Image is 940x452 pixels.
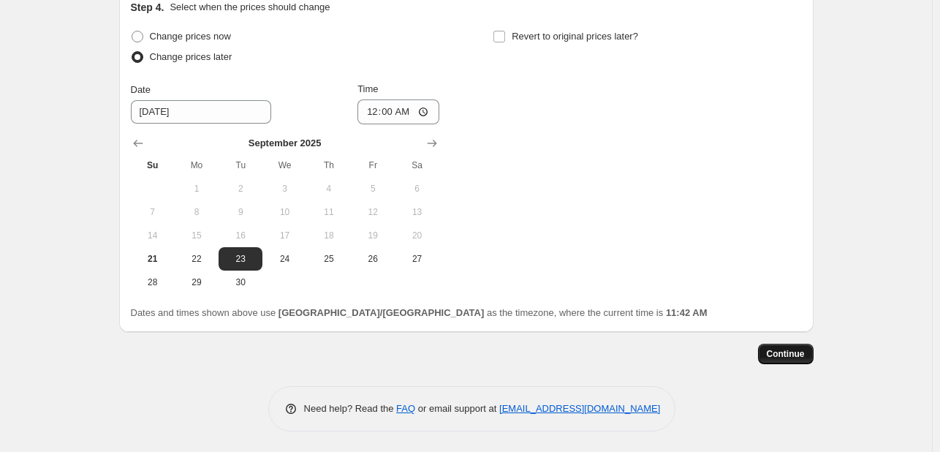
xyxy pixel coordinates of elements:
[175,154,219,177] th: Monday
[262,224,306,247] button: Wednesday September 17 2025
[313,183,345,195] span: 4
[357,183,389,195] span: 5
[396,403,415,414] a: FAQ
[351,154,395,177] th: Friday
[357,159,389,171] span: Fr
[262,177,306,200] button: Wednesday September 3 2025
[131,100,271,124] input: 9/21/2025
[278,307,484,318] b: [GEOGRAPHIC_DATA]/[GEOGRAPHIC_DATA]
[131,154,175,177] th: Sunday
[224,276,257,288] span: 30
[307,247,351,271] button: Thursday September 25 2025
[181,253,213,265] span: 22
[137,276,169,288] span: 28
[128,133,148,154] button: Show previous month, August 2025
[351,247,395,271] button: Friday September 26 2025
[307,154,351,177] th: Thursday
[181,206,213,218] span: 8
[357,206,389,218] span: 12
[137,230,169,241] span: 14
[357,230,389,241] span: 19
[357,83,378,94] span: Time
[313,159,345,171] span: Th
[666,307,708,318] b: 11:42 AM
[422,133,442,154] button: Show next month, October 2025
[224,206,257,218] span: 9
[131,271,175,294] button: Sunday September 28 2025
[351,224,395,247] button: Friday September 19 2025
[219,154,262,177] th: Tuesday
[415,403,499,414] span: or email support at
[219,200,262,224] button: Tuesday September 9 2025
[268,183,300,195] span: 3
[175,177,219,200] button: Monday September 1 2025
[351,200,395,224] button: Friday September 12 2025
[268,159,300,171] span: We
[307,200,351,224] button: Thursday September 11 2025
[150,31,231,42] span: Change prices now
[395,154,439,177] th: Saturday
[304,403,397,414] span: Need help? Read the
[224,183,257,195] span: 2
[395,247,439,271] button: Saturday September 27 2025
[131,224,175,247] button: Sunday September 14 2025
[307,177,351,200] button: Thursday September 4 2025
[219,271,262,294] button: Tuesday September 30 2025
[357,99,439,124] input: 12:00
[224,159,257,171] span: Tu
[181,183,213,195] span: 1
[512,31,638,42] span: Revert to original prices later?
[357,253,389,265] span: 26
[401,159,433,171] span: Sa
[313,253,345,265] span: 25
[137,159,169,171] span: Su
[268,206,300,218] span: 10
[175,200,219,224] button: Monday September 8 2025
[137,206,169,218] span: 7
[395,224,439,247] button: Saturday September 20 2025
[181,159,213,171] span: Mo
[307,224,351,247] button: Thursday September 18 2025
[181,276,213,288] span: 29
[395,177,439,200] button: Saturday September 6 2025
[401,183,433,195] span: 6
[137,253,169,265] span: 21
[395,200,439,224] button: Saturday September 13 2025
[181,230,213,241] span: 15
[262,154,306,177] th: Wednesday
[262,200,306,224] button: Wednesday September 10 2025
[767,348,805,360] span: Continue
[499,403,660,414] a: [EMAIL_ADDRESS][DOMAIN_NAME]
[224,230,257,241] span: 16
[175,224,219,247] button: Monday September 15 2025
[758,344,814,364] button: Continue
[268,230,300,241] span: 17
[224,253,257,265] span: 23
[313,206,345,218] span: 11
[131,307,708,318] span: Dates and times shown above use as the timezone, where the current time is
[131,84,151,95] span: Date
[262,247,306,271] button: Wednesday September 24 2025
[150,51,232,62] span: Change prices later
[175,247,219,271] button: Monday September 22 2025
[131,200,175,224] button: Sunday September 7 2025
[401,253,433,265] span: 27
[351,177,395,200] button: Friday September 5 2025
[175,271,219,294] button: Monday September 29 2025
[219,177,262,200] button: Tuesday September 2 2025
[401,206,433,218] span: 13
[401,230,433,241] span: 20
[219,224,262,247] button: Tuesday September 16 2025
[219,247,262,271] button: Tuesday September 23 2025
[313,230,345,241] span: 18
[131,247,175,271] button: Today Sunday September 21 2025
[268,253,300,265] span: 24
